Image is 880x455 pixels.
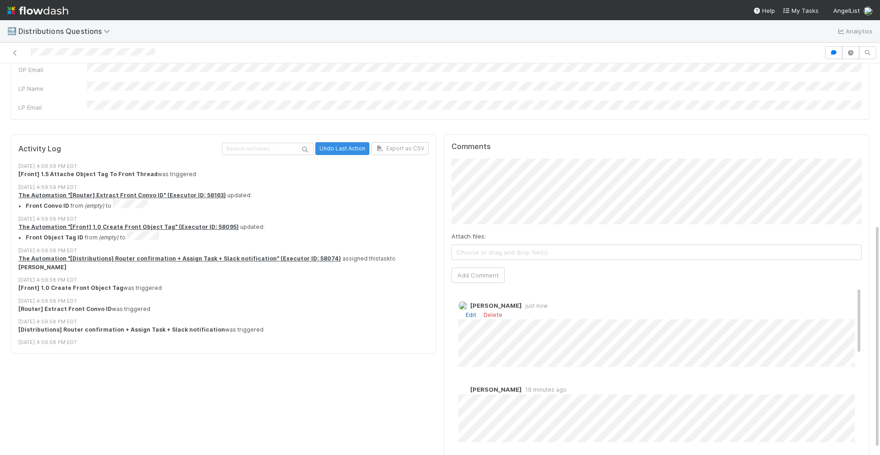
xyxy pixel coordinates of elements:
[18,223,429,242] div: updated:
[782,6,819,15] a: My Tasks
[863,6,873,16] img: avatar_ad9da010-433a-4b4a-a484-836c288de5e1.png
[18,223,239,230] a: The Automation "[Front] 1.0 Create Front Object Tag" (Executor ID: 58095)
[18,27,115,36] span: Distributions Questions
[451,232,486,241] label: Attach files:
[26,203,69,210] strong: Front Convo ID
[466,311,476,318] a: Edit
[18,297,429,305] div: [DATE] 4:59:58 PM EDT
[99,234,119,241] em: (empty)
[18,192,226,199] a: The Automation "[Router] Extract Front Convo ID" (Executor ID: 58163)
[458,301,467,310] img: avatar_ad9da010-433a-4b4a-a484-836c288de5e1.png
[484,311,502,318] a: Delete
[18,255,429,272] div: assigned this task to
[18,284,429,292] div: was triggered
[18,255,341,262] a: The Automation "[Distributions] Router confirmation + Assign Task + Slack notification" (Executor...
[18,326,225,333] strong: [Distributions] Router confirmation + Assign Task + Slack notification
[18,215,429,223] div: [DATE] 4:59:58 PM EDT
[470,302,522,309] span: [PERSON_NAME]
[833,7,860,14] span: AngelList
[452,245,861,260] span: Choose or drag and drop file(s)
[222,143,313,155] input: Search activities...
[18,326,429,334] div: was triggered
[470,386,522,393] span: [PERSON_NAME]
[18,162,429,170] div: [DATE] 4:59:59 PM EDT
[26,200,429,211] li: from to
[18,103,87,112] div: LP Email
[7,3,68,18] img: logo-inverted-e16ddd16eac7371096b0.svg
[451,267,505,283] button: Add Comment
[18,276,429,284] div: [DATE] 4:59:58 PM EDT
[85,203,104,210] em: (empty)
[18,183,429,191] div: [DATE] 4:59:59 PM EDT
[18,305,112,312] strong: [Router] Extract Front Convo ID
[458,385,467,394] img: avatar_26a72cff-d2f6-445f-be4d-79d164590882.png
[753,6,775,15] div: Help
[26,231,429,242] li: from to
[18,171,158,178] strong: [Front] 1.5 Attache Object Tag To Front Thread
[18,247,429,255] div: [DATE] 4:59:58 PM EDT
[451,142,862,151] h5: Comments
[371,142,429,155] button: Export as CSV
[26,234,83,241] strong: Front Object Tag ID
[18,305,429,313] div: was triggered
[18,338,429,346] div: [DATE] 4:59:58 PM EDT
[18,284,123,291] strong: [Front] 1.0 Create Front Object Tag
[18,191,429,211] div: updated:
[18,170,429,178] div: was triggered
[782,7,819,14] span: My Tasks
[522,386,566,393] span: 16 minutes ago
[18,318,429,326] div: [DATE] 4:59:58 PM EDT
[836,26,873,37] a: Analytics
[18,144,220,154] h5: Activity Log
[18,84,87,93] div: LP Name
[522,302,548,309] span: just now
[315,142,369,155] button: Undo Last Action
[18,65,87,74] div: GP Email
[7,27,16,35] span: 🔜
[18,264,66,271] strong: [PERSON_NAME]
